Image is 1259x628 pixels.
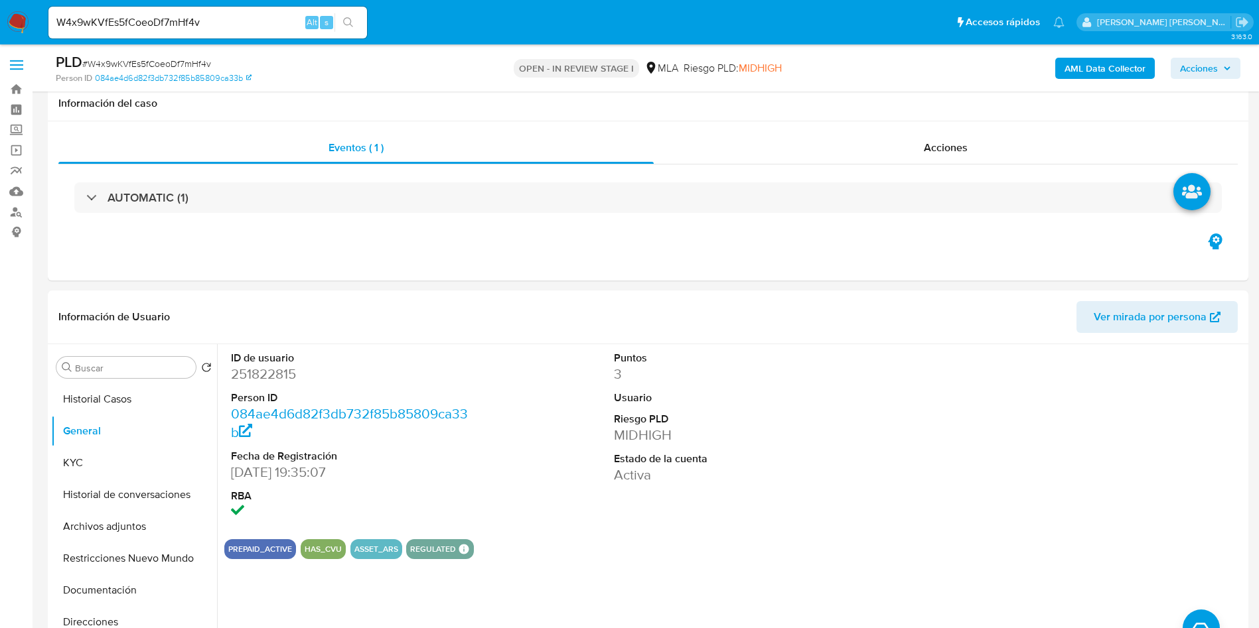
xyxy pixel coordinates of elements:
dd: 3 [614,365,856,383]
dd: 251822815 [231,365,473,383]
button: Acciones [1171,58,1240,79]
input: Buscar usuario o caso... [48,14,367,31]
button: Ver mirada por persona [1076,301,1238,333]
button: Historial de conversaciones [51,479,217,511]
button: Historial Casos [51,383,217,415]
dt: Person ID [231,391,473,405]
dt: ID de usuario [231,351,473,365]
span: Acciones [924,140,968,155]
button: AML Data Collector [1055,58,1155,79]
dd: MIDHIGH [614,426,856,444]
a: 084ae4d6d82f3db732f85b85809ca33b [231,404,468,442]
span: Alt [307,16,317,29]
h3: AUTOMATIC (1) [108,190,188,205]
button: Documentación [51,574,217,606]
p: lucia.neglia@mercadolibre.com [1097,16,1231,29]
dt: Usuario [614,391,856,405]
button: Buscar [62,362,72,373]
dt: RBA [231,489,473,503]
dt: Fecha de Registración [231,449,473,464]
dt: Riesgo PLD [614,412,856,426]
a: Notificaciones [1053,17,1065,28]
b: AML Data Collector [1065,58,1146,79]
dd: [DATE] 19:35:07 [231,463,473,481]
span: Eventos ( 1 ) [329,140,384,155]
span: Accesos rápidos [966,15,1040,29]
h1: Información de Usuario [58,310,170,324]
button: KYC [51,447,217,479]
a: Salir [1235,15,1249,29]
p: OPEN - IN REVIEW STAGE I [514,59,639,78]
button: General [51,415,217,447]
span: Ver mirada por persona [1094,301,1207,333]
button: search-icon [334,13,362,32]
b: PLD [56,51,82,72]
dt: Puntos [614,351,856,365]
div: MLA [644,61,678,76]
a: 084ae4d6d82f3db732f85b85809ca33b [95,72,252,84]
span: Acciones [1180,58,1218,79]
dd: Activa [614,466,856,484]
dt: Estado de la cuenta [614,452,856,466]
b: Person ID [56,72,92,84]
div: AUTOMATIC (1) [74,182,1222,213]
span: MIDHIGH [739,60,782,76]
span: s [325,16,329,29]
button: Volver al orden por defecto [201,362,212,377]
h1: Información del caso [58,97,1238,110]
span: # W4x9wKVfEs5fCoeoDf7mHf4v [82,57,211,70]
input: Buscar [75,362,190,374]
span: Riesgo PLD: [684,61,782,76]
button: Restricciones Nuevo Mundo [51,542,217,574]
button: Archivos adjuntos [51,511,217,542]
